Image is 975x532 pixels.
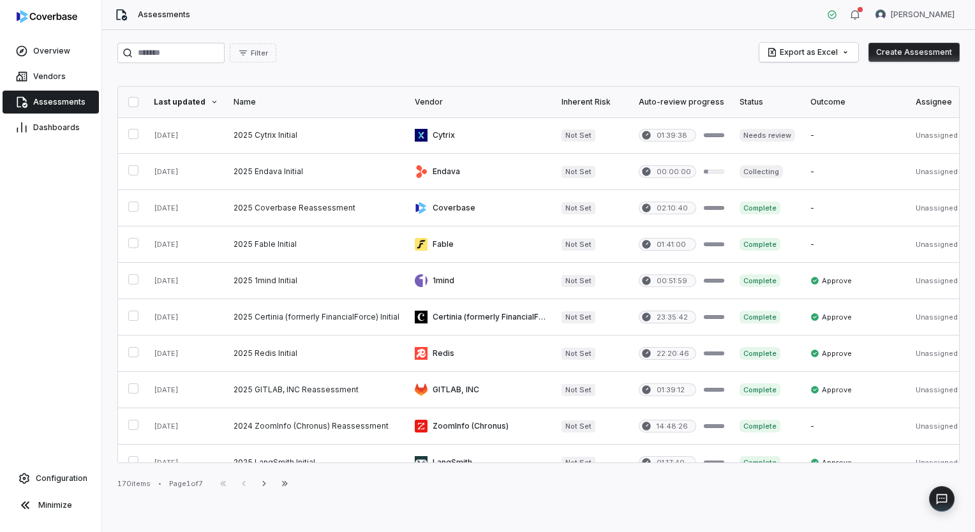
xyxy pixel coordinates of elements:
a: Overview [3,40,99,63]
img: Diana Esparza avatar [875,10,886,20]
div: Auto-review progress [639,97,724,107]
span: Assessments [138,10,190,20]
div: Status [740,97,795,107]
span: Vendors [33,71,66,82]
td: - [803,408,908,445]
div: • [158,479,161,488]
td: - [803,117,908,154]
div: Last updated [154,97,218,107]
span: Dashboards [33,122,80,133]
div: Vendor [415,97,546,107]
div: Name [234,97,399,107]
td: - [803,154,908,190]
button: Filter [230,43,276,63]
a: Configuration [5,467,96,490]
td: - [803,226,908,263]
button: Minimize [5,492,96,518]
button: Export as Excel [759,43,858,62]
a: Vendors [3,65,99,88]
div: Outcome [810,97,900,107]
span: Minimize [38,500,72,510]
td: - [803,190,908,226]
span: [PERSON_NAME] [891,10,955,20]
div: 170 items [117,479,151,489]
span: Filter [251,48,268,58]
img: logo-D7KZi-bG.svg [17,10,77,23]
span: Overview [33,46,70,56]
div: Page 1 of 7 [169,479,203,489]
a: Dashboards [3,116,99,139]
button: Create Assessment [868,43,960,62]
span: Configuration [36,473,87,484]
span: Assessments [33,97,86,107]
a: Assessments [3,91,99,114]
div: Inherent Risk [562,97,623,107]
button: Diana Esparza avatar[PERSON_NAME] [868,5,962,24]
